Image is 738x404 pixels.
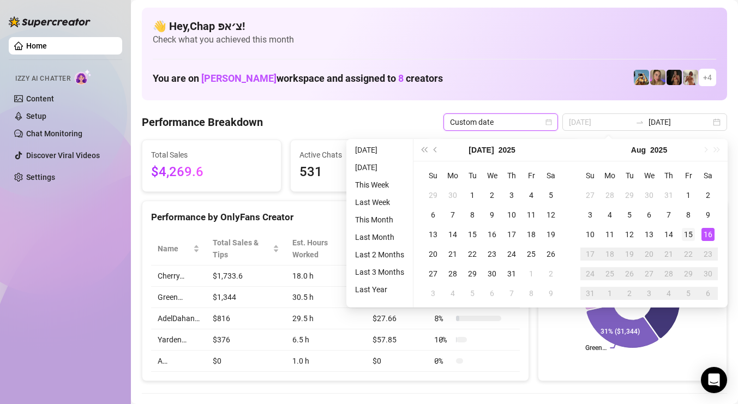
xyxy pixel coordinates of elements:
td: 2025-08-30 [698,264,718,284]
td: 2025-07-20 [423,244,443,264]
td: 6.5 h [286,329,367,351]
td: $816 [206,308,286,329]
td: 2025-08-10 [580,225,600,244]
td: 2025-08-02 [541,264,561,284]
td: 2025-08-23 [698,244,718,264]
td: 2025-08-29 [679,264,698,284]
td: 2025-07-30 [482,264,502,284]
td: 2025-09-05 [679,284,698,303]
td: 2025-07-25 [521,244,541,264]
div: 8 [525,287,538,300]
div: 13 [427,228,440,241]
th: Tu [620,166,639,185]
div: 1 [525,267,538,280]
div: 8 [466,208,479,221]
td: 2025-07-01 [463,185,482,205]
td: 30.5 h [286,287,367,308]
td: 2025-07-28 [443,264,463,284]
td: $27.66 [366,308,428,329]
span: Check what you achieved this month [153,34,716,46]
td: 2025-08-12 [620,225,639,244]
td: 2025-07-04 [521,185,541,205]
div: 19 [623,248,636,261]
td: Cherry… [151,266,206,287]
div: 31 [662,189,675,202]
span: 8 % [434,312,452,324]
span: [PERSON_NAME] [201,73,277,84]
td: 2025-08-27 [639,264,659,284]
div: 25 [603,267,616,280]
td: 2025-07-29 [620,185,639,205]
div: 31 [584,287,597,300]
div: 30 [485,267,499,280]
div: 31 [505,267,518,280]
th: Su [580,166,600,185]
td: 2025-08-08 [679,205,698,225]
img: Green [683,70,698,85]
div: 23 [701,248,715,261]
td: 2025-07-22 [463,244,482,264]
a: Content [26,94,54,103]
div: 17 [584,248,597,261]
div: 2 [623,287,636,300]
td: 2025-08-04 [443,284,463,303]
th: Su [423,166,443,185]
div: 26 [544,248,557,261]
span: + 4 [703,71,712,83]
td: 2025-07-09 [482,205,502,225]
li: This Week [351,178,409,191]
td: 2025-08-15 [679,225,698,244]
span: $4,269.6 [151,162,272,183]
th: Mo [600,166,620,185]
td: 2025-08-13 [639,225,659,244]
td: 2025-07-13 [423,225,443,244]
span: to [635,118,644,126]
li: Last Year [351,283,409,296]
td: 2025-08-05 [463,284,482,303]
input: Start date [569,116,631,128]
li: Last 2 Months [351,248,409,261]
div: 9 [701,208,715,221]
td: 29.5 h [286,308,367,329]
div: 4 [525,189,538,202]
th: Fr [521,166,541,185]
div: 24 [505,248,518,261]
td: 2025-07-16 [482,225,502,244]
td: 2025-08-25 [600,264,620,284]
div: 3 [584,208,597,221]
td: 1.0 h [286,351,367,372]
td: 2025-07-17 [502,225,521,244]
li: Last Week [351,196,409,209]
td: 2025-08-24 [580,264,600,284]
td: 2025-07-05 [541,185,561,205]
td: 2025-08-28 [659,264,679,284]
div: 11 [525,208,538,221]
img: AI Chatter [75,69,92,85]
td: 2025-08-11 [600,225,620,244]
td: 2025-07-08 [463,205,482,225]
div: 7 [505,287,518,300]
td: 2025-07-11 [521,205,541,225]
div: 12 [623,228,636,241]
td: 2025-07-06 [423,205,443,225]
div: 4 [603,208,616,221]
div: 14 [662,228,675,241]
li: Last Month [351,231,409,244]
span: Active Chats [299,149,421,161]
td: 2025-07-15 [463,225,482,244]
td: 2025-08-06 [482,284,502,303]
td: 2025-07-27 [580,185,600,205]
td: $0 [206,351,286,372]
td: 2025-08-09 [541,284,561,303]
td: 2025-07-31 [502,264,521,284]
div: 18 [603,248,616,261]
td: 2025-08-16 [698,225,718,244]
div: 2 [701,189,715,202]
h4: Performance Breakdown [142,114,263,130]
div: 1 [603,287,616,300]
button: Last year (Control + left) [418,139,430,161]
div: 29 [623,189,636,202]
td: 2025-07-14 [443,225,463,244]
div: 5 [682,287,695,300]
a: Home [26,41,47,50]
